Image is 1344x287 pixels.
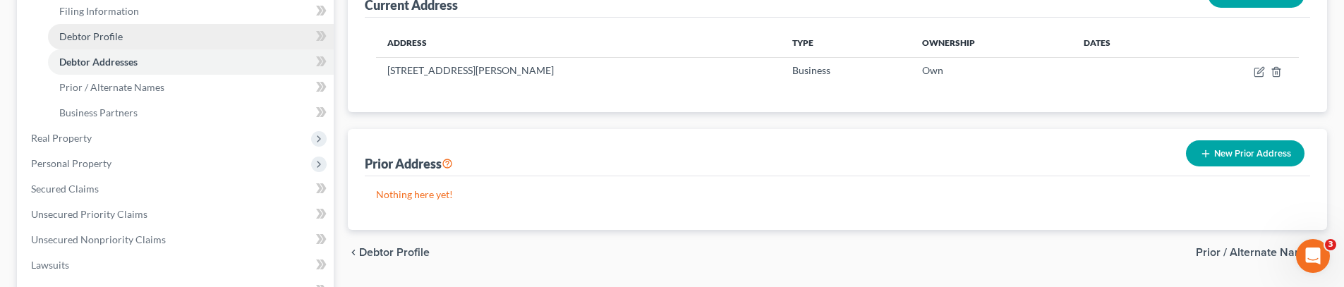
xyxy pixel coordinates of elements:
[62,2,260,99] div: I'm unsure! Fairly new at using NextChapter and at bankruptcy in general (experienced associate b...
[20,227,334,252] a: Unsecured Nonpriority Claims
[1186,140,1304,166] button: New Prior Address
[11,142,231,255] div: Hi [PERSON_NAME]! I am unable to answer this for you as it could be considered legal advice. Once...
[40,8,63,30] img: Profile image for Operator
[348,247,359,258] i: chevron_left
[48,24,334,49] a: Debtor Profile
[59,5,139,17] span: Filing Information
[376,57,781,84] td: [STREET_ADDRESS][PERSON_NAME]
[48,100,334,126] a: Business Partners
[31,233,166,245] span: Unsecured Nonpriority Claims
[59,81,164,93] span: Prior / Alternate Names
[31,157,111,169] span: Personal Property
[9,6,36,32] button: go back
[20,252,334,278] a: Lawsuits
[67,179,78,190] button: Upload attachment
[31,208,147,220] span: Unsecured Priority Claims
[1196,247,1327,258] button: Prior / Alternate Names chevron_right
[376,29,781,57] th: Address
[31,183,99,195] span: Secured Claims
[90,179,101,190] button: Start recording
[44,179,56,190] button: Gif picker
[248,6,273,31] div: Close
[348,247,430,258] button: chevron_left Debtor Profile
[1325,239,1336,250] span: 3
[11,142,271,286] div: James says…
[20,202,334,227] a: Unsecured Priority Claims
[31,132,92,144] span: Real Property
[20,176,334,202] a: Secured Claims
[1296,239,1330,273] iframe: Intercom live chat
[12,149,270,173] textarea: Message…
[911,57,1072,84] td: Own
[48,75,334,100] a: Prior / Alternate Names
[31,259,69,271] span: Lawsuits
[781,29,911,57] th: Type
[129,116,153,140] button: Scroll to bottom
[59,30,123,42] span: Debtor Profile
[1072,29,1178,57] th: Dates
[59,106,138,118] span: Business Partners
[59,56,138,68] span: Debtor Addresses
[365,155,453,172] div: Prior Address
[221,6,248,32] button: Home
[1196,247,1316,258] span: Prior / Alternate Names
[359,247,430,258] span: Debtor Profile
[242,173,265,196] button: Send a message…
[22,179,33,190] button: Emoji picker
[48,49,334,75] a: Debtor Addresses
[781,57,911,84] td: Business
[376,188,1299,202] p: Nothing here yet!
[911,29,1072,57] th: Ownership
[68,13,119,24] h1: Operator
